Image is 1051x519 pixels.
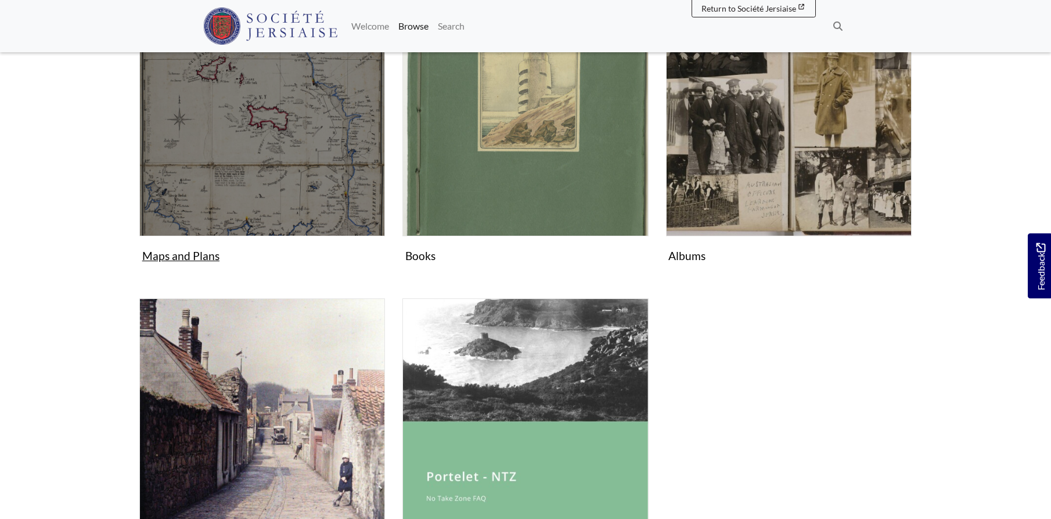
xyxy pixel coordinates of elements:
a: Welcome [347,15,394,38]
a: Would you like to provide feedback? [1028,233,1051,298]
img: Société Jersiaise [203,8,337,45]
a: Browse [394,15,433,38]
a: Société Jersiaise logo [203,5,337,48]
span: Return to Société Jersiaise [701,3,796,13]
a: Search [433,15,469,38]
span: Feedback [1034,243,1048,290]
